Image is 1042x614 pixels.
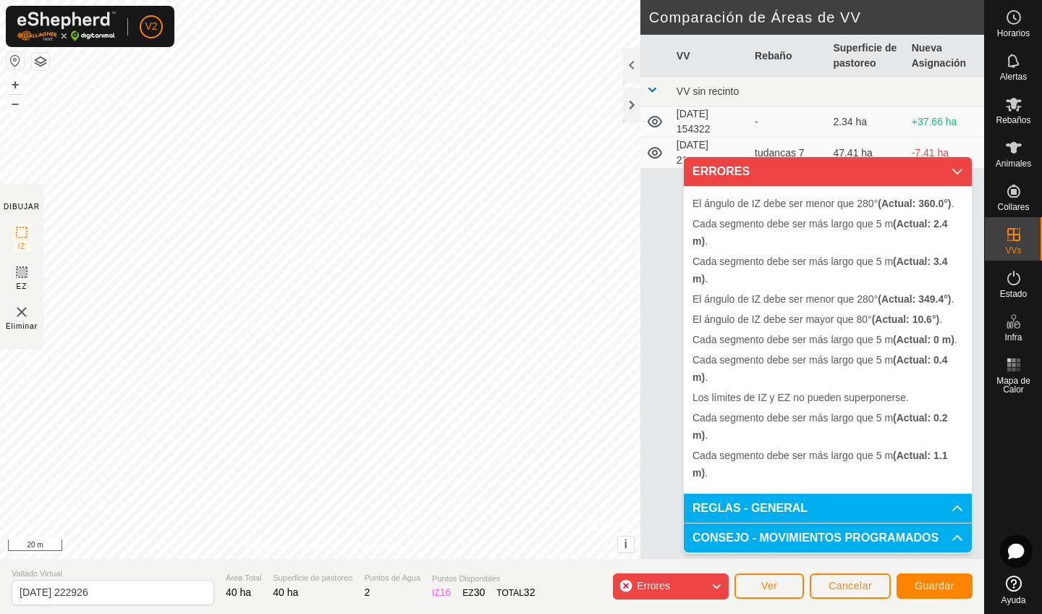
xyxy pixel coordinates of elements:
span: REGLAS - GENERAL [692,502,808,514]
span: Ver [761,580,778,592]
span: Cada segmento debe ser más largo que 5 m . [692,256,948,285]
span: Vallado Virtual [12,568,214,580]
div: DIBUJAR [4,201,40,212]
span: El ángulo de IZ debe ser mayor que 80° . [692,314,942,325]
span: El ángulo de IZ debe ser menor que 280° . [692,198,954,209]
td: 2.34 ha [827,106,905,138]
th: Superficie de pastoreo [827,35,905,77]
span: Cada segmento debe ser más largo que 5 m . [692,450,948,479]
div: TOTAL [496,585,535,600]
span: Cada segmento debe ser más largo que 5 m . [692,354,948,383]
div: EZ [462,585,485,600]
span: Estado [1000,290,1027,298]
b: (Actual: 10.6°) [872,314,940,325]
button: i [618,537,634,552]
span: Rebaños [996,116,1030,125]
span: Errores [637,580,670,592]
p-accordion-content: ERRORES [684,186,972,493]
b: (Actual: 349.4°) [878,293,951,305]
td: [DATE] 212600 [671,138,749,169]
span: Puntos de Agua [364,572,420,584]
span: El ángulo de IZ debe ser menor que 280° . [692,293,954,305]
a: Ayuda [985,570,1042,610]
span: 40 ha [226,586,251,598]
span: Puntos Disponibles [432,573,535,585]
b: (Actual: 1.1 m) [692,450,948,479]
p-accordion-header: REGLAS - GENERAL [684,494,972,523]
span: IZ [18,241,26,252]
span: 30 [474,586,486,598]
span: VVs [1005,246,1021,255]
button: – [7,95,24,112]
span: Horarios [997,29,1030,38]
a: Contáctenos [346,540,394,553]
img: Logo Gallagher [17,12,116,41]
div: tudancas 7 [755,146,821,161]
span: 40 ha [273,586,298,598]
b: (Actual: 0.2 m) [692,412,948,441]
button: Cancelar [810,573,891,599]
span: Infra [1004,333,1022,342]
th: VV [671,35,749,77]
span: 32 [524,586,535,598]
span: Cada segmento debe ser más largo que 5 m . [692,218,948,247]
button: Restablecer Mapa [7,52,24,70]
div: - [755,114,821,130]
img: VV [13,303,30,321]
button: Guardar [897,573,973,599]
span: EZ [17,281,27,292]
p-accordion-header: ERRORES [684,157,972,186]
td: 47.41 ha [827,138,905,169]
span: Área Total [226,572,261,584]
span: Ayuda [1001,596,1026,605]
b: (Actual: 3.4 m) [692,256,948,285]
span: Cada segmento debe ser más largo que 5 m . [692,412,948,441]
td: -7.41 ha [906,138,984,169]
button: + [7,76,24,93]
span: Guardar [915,580,954,592]
b: (Actual: 0.4 m) [692,354,948,383]
span: Animales [996,159,1031,168]
span: 16 [440,586,452,598]
span: Los límites de IZ y EZ no pueden superponerse. [692,392,909,403]
span: Collares [997,203,1029,211]
b: (Actual: 360.0°) [878,198,951,209]
span: Eliminar [6,321,38,332]
td: +37.66 ha [906,106,984,138]
td: [DATE] 154322 [671,106,749,138]
span: ERRORES [692,166,750,177]
span: CONSEJO - MOVIMIENTOS PROGRAMADOS [692,532,939,544]
span: i [624,538,627,550]
b: (Actual: 0 m) [893,334,954,345]
span: V2 [145,19,157,34]
span: Superficie de pastoreo [273,572,352,584]
th: Nueva Asignación [906,35,984,77]
span: Mapa de Calor [988,377,1038,394]
div: IZ [432,585,451,600]
th: Rebaño [749,35,827,77]
h2: Comparación de Áreas de VV [649,9,984,26]
span: Cancelar [829,580,872,592]
b: (Actual: 2.4 m) [692,218,948,247]
button: Ver [734,573,804,599]
span: Cada segmento debe ser más largo que 5 m . [692,334,957,345]
button: Capas del Mapa [32,53,49,70]
span: VV sin recinto [677,85,739,97]
span: Alertas [1000,72,1027,81]
a: Política de Privacidad [245,540,329,553]
p-accordion-header: CONSEJO - MOVIMIENTOS PROGRAMADOS [684,523,972,552]
span: 2 [364,586,370,598]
